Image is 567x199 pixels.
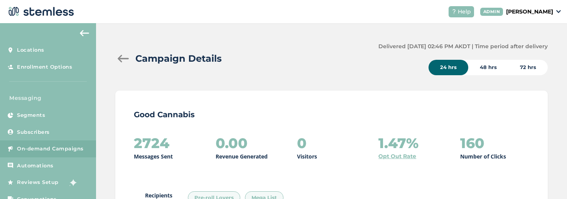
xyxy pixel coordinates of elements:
[429,60,468,75] div: 24 hrs
[480,8,503,16] div: ADMIN
[64,175,80,190] img: glitter-stars-b7820f95.gif
[452,9,456,14] img: icon-help-white-03924b79.svg
[460,135,484,151] h2: 160
[17,128,50,136] span: Subscribers
[134,152,173,160] p: Messages Sent
[80,30,89,36] img: icon-arrow-back-accent-c549486e.svg
[468,60,508,75] div: 48 hrs
[17,111,45,119] span: Segments
[458,8,471,16] span: Help
[17,179,59,186] span: Reviews Setup
[378,42,548,51] label: Delivered [DATE] 02:46 PM AKDT | Time period after delivery
[556,10,561,13] img: icon_down-arrow-small-66adaf34.svg
[216,152,268,160] p: Revenue Generated
[297,152,317,160] p: Visitors
[378,152,416,160] a: Opt Out Rate
[134,135,169,151] h2: 2724
[508,60,548,75] div: 72 hrs
[17,46,44,54] span: Locations
[6,4,74,19] img: logo-dark-0685b13c.svg
[17,162,54,170] span: Automations
[216,135,248,151] h2: 0.00
[378,135,418,151] h2: 1.47%
[297,135,307,151] h2: 0
[134,109,529,120] p: Good Cannabis
[528,162,567,199] iframe: Chat Widget
[135,52,222,66] h2: Campaign Details
[506,8,553,16] p: [PERSON_NAME]
[17,145,84,153] span: On-demand Campaigns
[17,63,72,71] span: Enrollment Options
[460,152,506,160] p: Number of Clicks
